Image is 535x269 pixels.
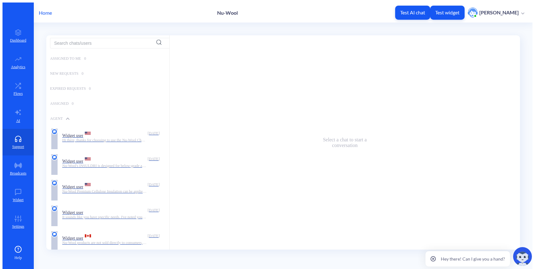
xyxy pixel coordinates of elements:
[465,7,527,18] button: user photo[PERSON_NAME]
[147,234,160,238] div: [DATE]
[85,157,91,160] img: US
[10,38,26,43] p: Dashboard
[3,129,34,155] a: Support
[82,71,84,76] span: 0
[400,9,425,16] p: Test AI chat
[72,101,74,106] span: 0
[441,256,505,261] p: Hey there! Can I give you a hand?
[62,210,83,215] p: Widget user
[147,157,160,161] div: [DATE]
[62,241,146,245] p: Nu-Wool products are not sold directly to consumers, but you can purchase them through a Nu-Wool ...
[51,154,58,160] img: platform icon
[430,9,465,15] a: Test widget
[62,215,146,220] p: It sounds like you have specific needs. I've noted your interest in contacting a representative. ...
[39,10,52,16] p: Home
[51,129,58,135] img: platform icon
[468,8,478,18] img: user photo
[3,76,34,102] a: Flows
[46,81,169,96] div: Expired Requests
[12,145,24,149] p: Support
[430,6,465,20] button: Test widget
[51,206,58,212] img: platform icon
[217,10,238,16] p: Nu-Wool
[513,247,532,266] img: copilot-icon.svg
[62,159,83,164] p: Widget user
[62,164,146,168] p: Nu-Wool's INSULDRI is designed for below-grade applications, which means it is used on exterior w...
[46,96,169,111] div: Assigned
[85,132,91,135] img: US
[62,133,83,138] p: Widget user
[85,234,91,237] img: CA
[147,182,160,187] div: [DATE]
[3,182,34,209] a: Widget
[89,86,91,91] span: 0
[46,126,169,152] a: platform iconWidget user [DATE]Hi there, thanks for choosing to use the Nu-Wool Chatbot! How can ...
[13,91,23,96] p: Flows
[3,49,34,76] a: Analytics
[46,177,169,203] a: platform iconWidget user [DATE]Nu-Wool Premium Cellulose Insulation can be applied using the Nu-W...
[62,138,146,143] p: Hi there, thanks for choosing to use the Nu-Wool Chatbot! How can I help you [DATE]?
[11,65,25,69] p: Analytics
[62,236,83,241] p: Widget user
[313,137,377,148] div: Select a chat to start a conversation
[147,208,160,213] div: [DATE]
[3,23,34,49] a: Dashboard
[51,180,58,186] img: platform icon
[62,184,83,190] p: Widget user
[46,51,169,66] div: Assigned to me
[84,56,86,61] span: 0
[435,9,460,16] p: Test widget
[12,224,24,229] p: Settings
[16,119,20,123] p: AI
[3,209,34,235] a: Settings
[3,102,34,129] a: AI
[395,6,430,20] button: Test AI chat
[46,229,169,254] a: platform iconWidget user [DATE]Nu-Wool products are not sold directly to consumers, but you can p...
[10,171,27,176] p: Broadcasts
[14,256,22,260] span: Help
[46,203,169,229] a: platform iconWidget user [DATE]It sounds like you have specific needs. I've noted your interest i...
[479,9,519,16] p: [PERSON_NAME]
[46,66,169,81] div: New Requests
[46,152,169,177] a: platform iconWidget user [DATE]Nu-Wool's INSULDRI is designed for below-grade applications, which...
[62,189,146,194] p: Nu-Wool Premium Cellulose Insulation can be applied using the Nu-Wool WALLSEAL System, which is a...
[85,183,91,186] img: US
[13,198,24,202] p: Widget
[147,131,160,136] div: [DATE]
[46,111,169,126] div: Agent
[51,231,58,237] img: platform icon
[395,9,430,15] a: Test AI chat
[50,38,182,48] input: Search chats/users
[3,155,34,182] a: Broadcasts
